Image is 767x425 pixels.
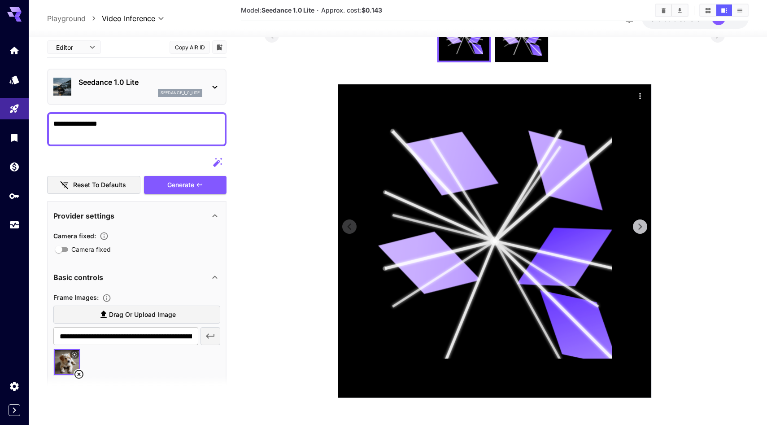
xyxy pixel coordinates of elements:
[53,267,220,288] div: Basic controls
[656,4,671,16] button: Clear All
[170,41,210,54] button: Copy AIR ID
[47,13,102,24] nav: breadcrumb
[47,176,140,194] button: Reset to defaults
[53,73,220,101] div: Seedance 1.0 Liteseedance_1_0_lite
[53,272,103,283] p: Basic controls
[102,13,155,24] span: Video Inference
[633,89,647,102] div: Actions
[9,190,20,202] div: API Keys
[161,90,200,96] p: seedance_1_0_lite
[9,74,20,85] div: Models
[215,42,223,53] button: Add to library
[362,6,382,14] b: $0.143
[99,294,115,302] button: Upload frame images.
[716,4,732,16] button: Show media in video view
[261,6,314,14] b: Seedance 1.0 Lite
[9,404,20,416] button: Expand sidebar
[241,6,314,14] span: Model:
[53,232,96,240] span: Camera fixed :
[53,205,220,227] div: Provider settings
[317,5,319,16] p: ·
[655,4,689,17] div: Clear AllDownload All
[167,180,194,191] span: Generate
[78,77,202,88] p: Seedance 1.0 Lite
[321,6,382,14] span: Approx. cost:
[732,4,748,16] button: Show media in list view
[9,219,20,231] div: Usage
[109,309,176,320] span: Drag or upload image
[9,45,20,56] div: Home
[9,103,20,114] div: Playground
[47,13,86,24] a: Playground
[53,294,99,301] span: Frame Images :
[9,381,20,392] div: Settings
[672,4,688,16] button: Download All
[651,15,673,22] span: $10.35
[699,4,749,17] div: Show media in grid viewShow media in video viewShow media in list view
[700,4,716,16] button: Show media in grid view
[71,245,111,254] span: Camera fixed
[9,132,20,143] div: Library
[53,306,220,324] label: Drag or upload image
[53,210,114,221] p: Provider settings
[9,161,20,172] div: Wallet
[673,15,705,22] span: credits left
[144,176,227,194] button: Generate
[56,43,84,52] span: Editor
